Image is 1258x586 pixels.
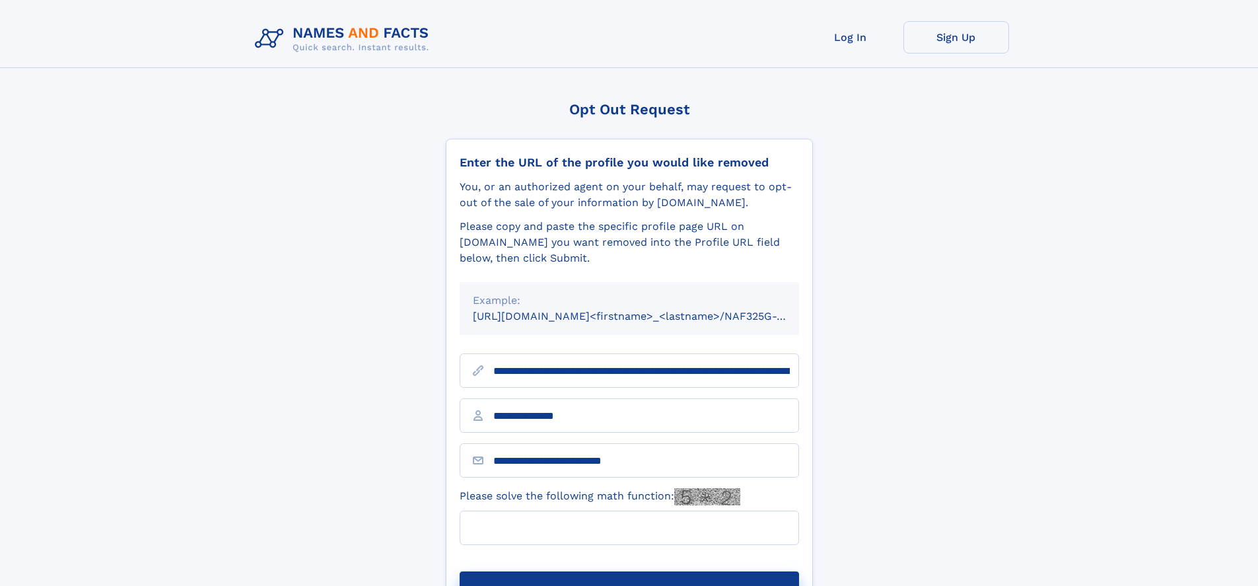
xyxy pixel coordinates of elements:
div: You, or an authorized agent on your behalf, may request to opt-out of the sale of your informatio... [460,179,799,211]
div: Enter the URL of the profile you would like removed [460,155,799,170]
div: Opt Out Request [446,101,813,118]
img: Logo Names and Facts [250,21,440,57]
a: Sign Up [903,21,1009,54]
a: Log In [798,21,903,54]
small: [URL][DOMAIN_NAME]<firstname>_<lastname>/NAF325G-xxxxxxxx [473,310,824,322]
label: Please solve the following math function: [460,488,740,505]
div: Example: [473,293,786,309]
div: Please copy and paste the specific profile page URL on [DOMAIN_NAME] you want removed into the Pr... [460,219,799,266]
